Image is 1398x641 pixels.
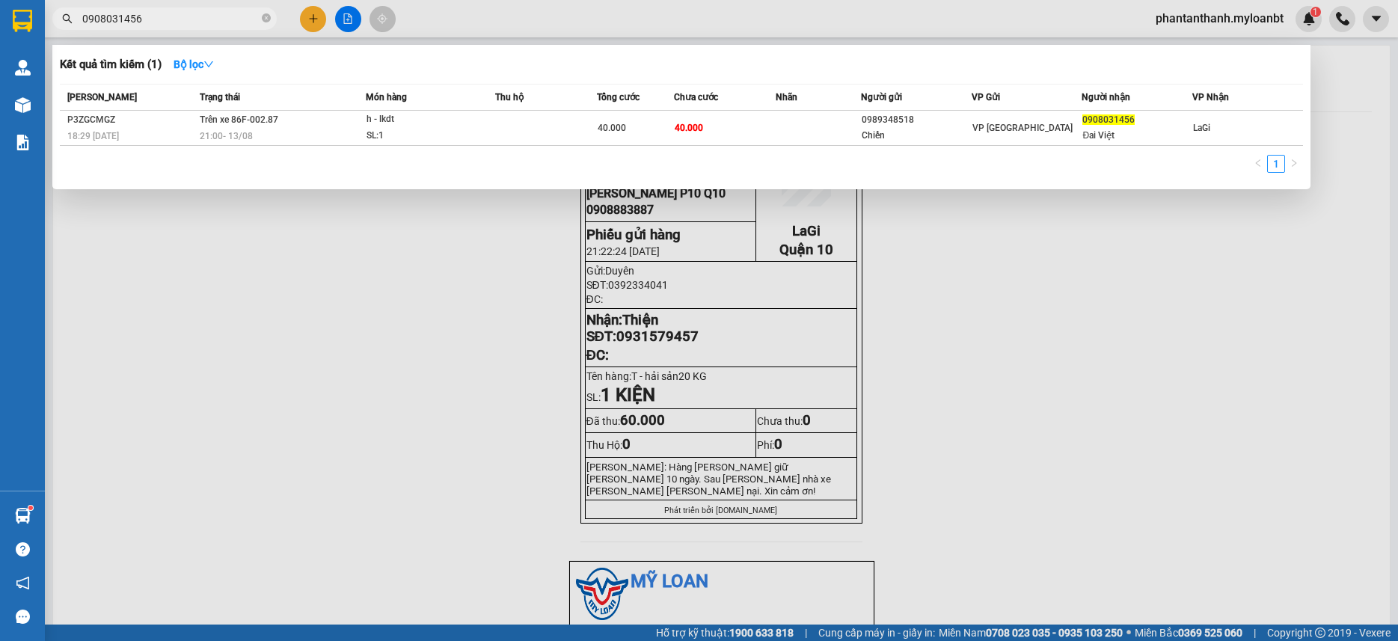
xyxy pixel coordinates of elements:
[15,508,31,524] img: warehouse-icon
[1193,123,1210,133] span: LaGi
[1249,155,1267,173] li: Previous Page
[862,112,971,128] div: 0989348518
[1268,156,1284,172] a: 1
[972,92,1000,102] span: VP Gửi
[200,114,278,125] span: Trên xe 86F-002.87
[60,57,162,73] h3: Kết quả tìm kiếm ( 1 )
[1285,155,1303,173] li: Next Page
[1267,155,1285,173] li: 1
[16,576,30,590] span: notification
[15,97,31,113] img: warehouse-icon
[1249,155,1267,173] button: left
[1192,92,1229,102] span: VP Nhận
[67,92,137,102] span: [PERSON_NAME]
[15,135,31,150] img: solution-icon
[15,60,31,76] img: warehouse-icon
[598,123,626,133] span: 40.000
[16,542,30,556] span: question-circle
[862,128,971,144] div: Chiến
[776,92,797,102] span: Nhãn
[174,58,214,70] strong: Bộ lọc
[861,92,902,102] span: Người gửi
[16,610,30,624] span: message
[1285,155,1303,173] button: right
[495,92,524,102] span: Thu hộ
[200,131,253,141] span: 21:00 - 13/08
[200,92,240,102] span: Trạng thái
[62,13,73,24] span: search
[366,92,407,102] span: Món hàng
[972,123,1073,133] span: VP [GEOGRAPHIC_DATA]
[675,123,703,133] span: 40.000
[597,92,640,102] span: Tổng cước
[13,10,32,32] img: logo-vxr
[367,111,479,128] div: h - lkdt
[1290,159,1299,168] span: right
[162,52,226,76] button: Bộ lọcdown
[67,131,119,141] span: 18:29 [DATE]
[1082,92,1130,102] span: Người nhận
[67,112,195,128] div: P3ZGCMGZ
[1082,114,1135,125] span: 0908031456
[82,10,259,27] input: Tìm tên, số ĐT hoặc mã đơn
[262,12,271,26] span: close-circle
[28,506,33,510] sup: 1
[262,13,271,22] span: close-circle
[367,128,479,144] div: SL: 1
[674,92,718,102] span: Chưa cước
[203,59,214,70] span: down
[1082,128,1192,144] div: Đai Việt
[1254,159,1263,168] span: left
